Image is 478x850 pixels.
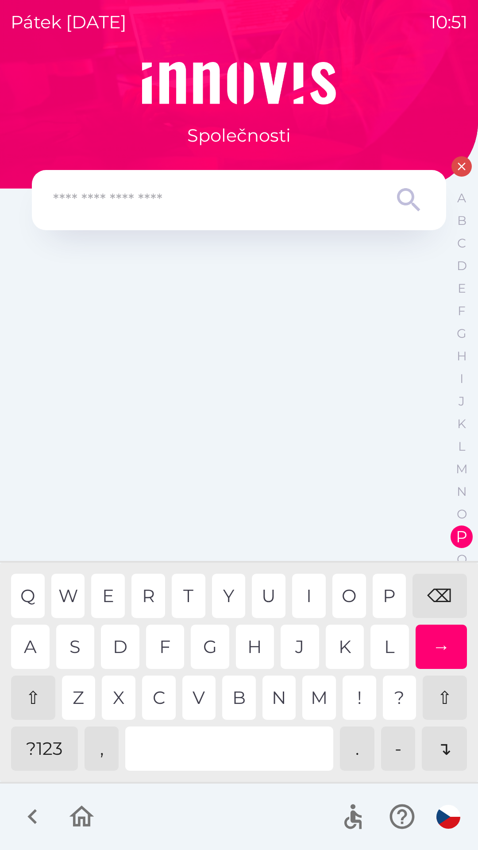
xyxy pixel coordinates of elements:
[456,529,467,545] p: P
[457,258,467,274] p: D
[457,190,466,206] p: A
[430,9,467,35] p: 10:51
[457,348,467,364] p: H
[451,255,473,277] button: D
[456,461,468,477] p: M
[451,458,473,480] button: M
[458,281,466,296] p: E
[457,213,466,228] p: B
[451,322,473,345] button: G
[451,300,473,322] button: F
[451,187,473,209] button: A
[457,484,467,499] p: N
[457,326,466,341] p: G
[451,345,473,367] button: H
[451,390,473,413] button: J
[451,503,473,525] button: O
[459,394,465,409] p: J
[451,413,473,435] button: K
[451,480,473,503] button: N
[457,236,466,251] p: C
[457,506,467,522] p: O
[32,62,446,104] img: Logo
[458,303,466,319] p: F
[457,552,467,567] p: Q
[457,416,466,432] p: K
[436,805,460,829] img: cs flag
[451,232,473,255] button: C
[451,548,473,571] button: Q
[451,435,473,458] button: L
[451,209,473,232] button: B
[451,277,473,300] button: E
[11,9,127,35] p: pátek [DATE]
[451,367,473,390] button: I
[458,439,465,454] p: L
[187,122,291,149] p: Společnosti
[451,525,473,548] button: P
[460,371,463,386] p: I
